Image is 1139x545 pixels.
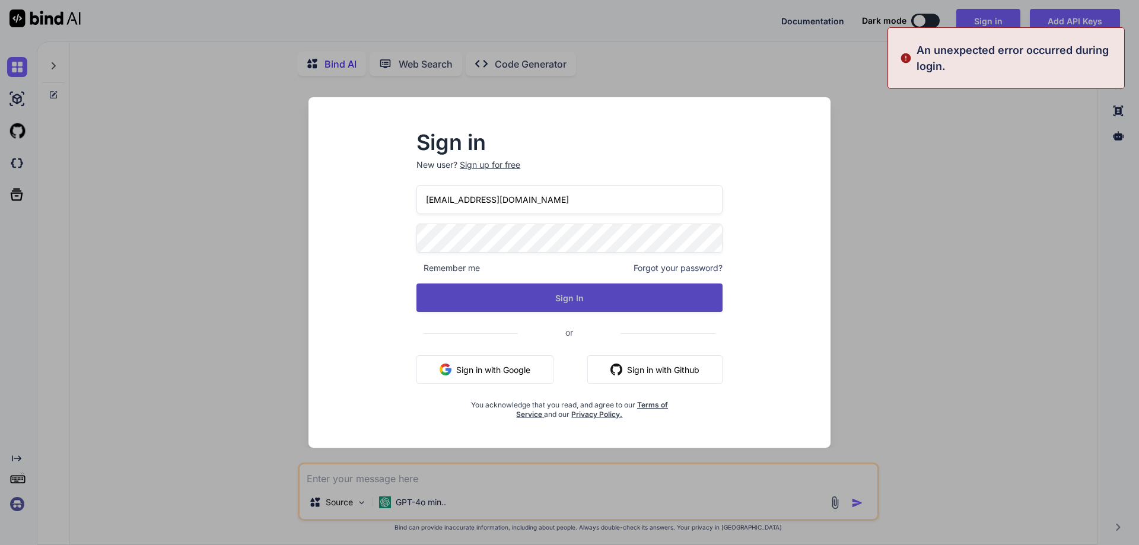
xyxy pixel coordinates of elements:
div: Sign up for free [460,159,520,171]
span: Remember me [416,262,480,274]
p: New user? [416,159,723,185]
h2: Sign in [416,133,723,152]
div: You acknowledge that you read, and agree to our and our [467,393,672,419]
a: Terms of Service [516,400,668,419]
img: alert [900,42,912,74]
button: Sign in with Google [416,355,553,384]
button: Sign In [416,283,723,312]
button: Sign in with Github [587,355,723,384]
span: Forgot your password? [634,262,723,274]
span: or [518,318,621,347]
img: google [440,364,451,375]
input: Login or Email [416,185,723,214]
img: github [610,364,622,375]
a: Privacy Policy. [571,410,622,419]
p: An unexpected error occurred during login. [917,42,1117,74]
